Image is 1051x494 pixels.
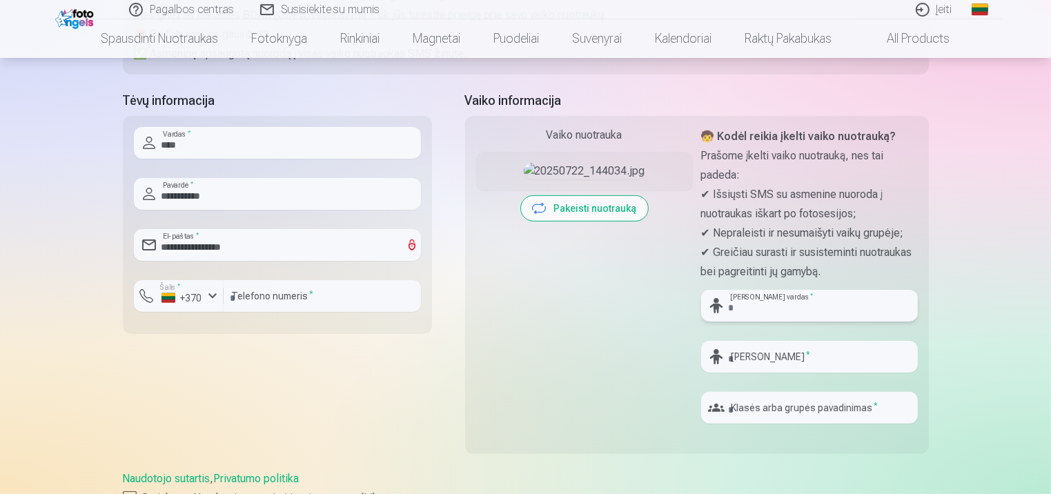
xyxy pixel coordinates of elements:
h5: Tėvų informacija [123,91,432,110]
img: /fa2 [55,6,97,29]
a: Raktų pakabukas [729,19,849,58]
a: All products [849,19,967,58]
img: 20250722_144034.jpg [524,163,645,179]
a: Puodeliai [478,19,556,58]
a: Naudotojo sutartis [123,472,210,485]
p: ✔ Išsiųsti SMS su asmenine nuoroda į nuotraukas iškart po fotosesijos; [701,185,918,224]
a: Spausdinti nuotraukas [85,19,235,58]
a: Magnetai [397,19,478,58]
a: Privatumo politika [214,472,299,485]
p: ✔ Greičiau surasti ir susisteminti nuotraukas bei pagreitinti jų gamybą. [701,243,918,281]
a: Suvenyrai [556,19,639,58]
a: Kalendoriai [639,19,729,58]
div: +370 [161,291,203,305]
label: Šalis [156,282,184,293]
button: Pakeisti nuotrauką [521,196,648,221]
a: Rinkiniai [324,19,397,58]
a: Fotoknyga [235,19,324,58]
div: Vaiko nuotrauka [476,127,693,144]
p: Prašome įkelti vaiko nuotrauką, nes tai padeda: [701,146,918,185]
button: Šalis*+370 [134,280,224,312]
h5: Vaiko informacija [465,91,929,110]
strong: 🧒 Kodėl reikia įkelti vaiko nuotrauką? [701,130,896,143]
p: ✔ Nepraleisti ir nesumaišyti vaikų grupėje; [701,224,918,243]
